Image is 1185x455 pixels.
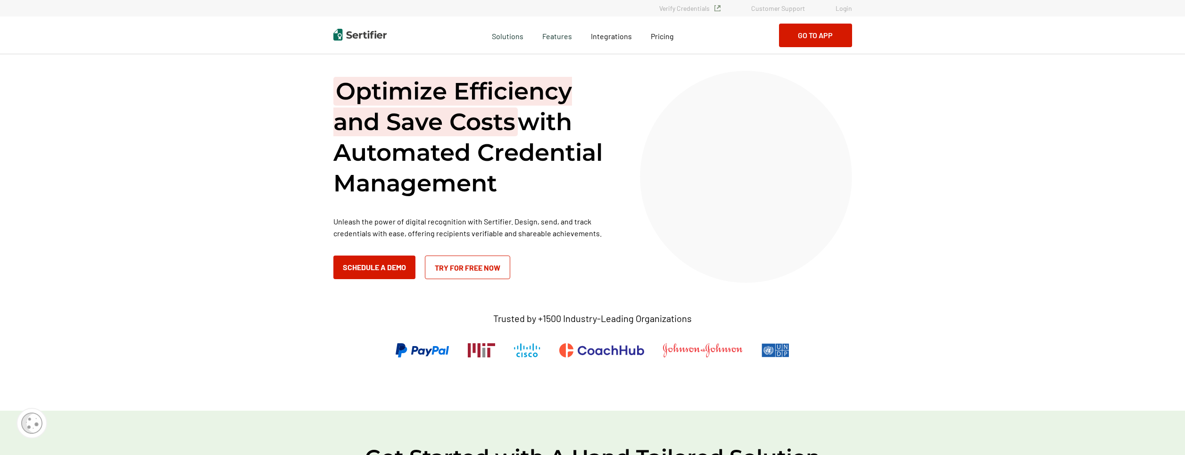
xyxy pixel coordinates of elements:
[762,343,789,357] img: UNDP
[396,343,449,357] img: PayPal
[542,29,572,41] span: Features
[333,215,616,239] p: Unleash the power of digital recognition with Sertifier. Design, send, and track credentials with...
[333,77,572,136] span: Optimize Efficiency and Save Costs
[333,256,415,279] button: Schedule a Demo
[493,313,692,324] p: Trusted by +1500 Industry-Leading Organizations
[591,32,632,41] span: Integrations
[333,29,387,41] img: Sertifier | Digital Credentialing Platform
[651,32,674,41] span: Pricing
[836,4,852,12] a: Login
[751,4,805,12] a: Customer Support
[514,343,540,357] img: Cisco
[425,256,510,279] a: Try for Free Now
[714,5,721,11] img: Verified
[333,76,616,199] h1: with Automated Credential Management
[492,29,523,41] span: Solutions
[468,343,495,357] img: Massachusetts Institute of Technology
[663,343,742,357] img: Johnson & Johnson
[779,24,852,47] button: Go to App
[21,413,42,434] img: Cookie Popup Icon
[651,29,674,41] a: Pricing
[659,4,721,12] a: Verify Credentials
[591,29,632,41] a: Integrations
[559,343,644,357] img: CoachHub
